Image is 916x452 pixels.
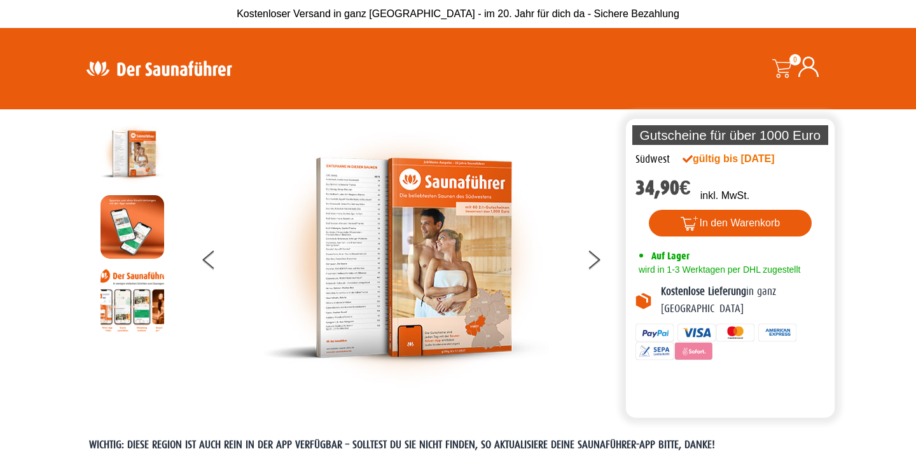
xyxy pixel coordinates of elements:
span: WICHTIG: DIESE REGION IST AUCH REIN IN DER APP VERFÜGBAR – SOLLTEST DU SIE NICHT FINDEN, SO AKTUA... [89,439,715,451]
span: 0 [789,54,801,65]
img: der-saunafuehrer-2025-suedwest [263,122,549,394]
span: Auf Lager [651,250,690,262]
p: inkl. MwSt. [700,188,749,203]
b: Kostenlose Lieferung [661,285,746,298]
img: der-saunafuehrer-2025-suedwest [101,122,164,186]
p: Gutscheine für über 1000 Euro [632,125,828,145]
div: Südwest [635,151,670,168]
bdi: 34,90 [635,176,691,200]
span: wird in 1-3 Werktagen per DHL zugestellt [635,264,800,275]
div: gültig bis [DATE] [683,151,802,167]
button: In den Warenkorb [649,210,812,236]
img: MOCKUP-iPhone_regional [101,195,164,259]
img: Anleitung7tn [101,268,164,332]
p: in ganz [GEOGRAPHIC_DATA] [661,284,825,317]
span: € [679,176,691,200]
span: Kostenloser Versand in ganz [GEOGRAPHIC_DATA] - im 20. Jahr für dich da - Sichere Bezahlung [237,8,679,19]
